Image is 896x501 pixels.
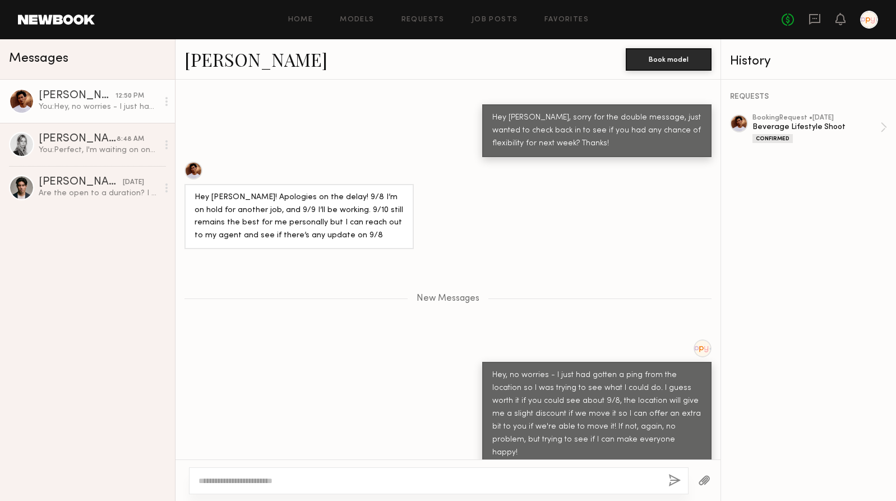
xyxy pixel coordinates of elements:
[288,16,313,24] a: Home
[184,47,327,71] a: [PERSON_NAME]
[39,102,158,112] div: You: Hey, no worries - I just had gotten a ping from the location so I was trying to see what I c...
[492,112,701,150] div: Hey [PERSON_NAME], sorry for the double message, just wanted to check back in to see if you had a...
[417,294,479,304] span: New Messages
[752,134,793,143] div: Confirmed
[9,52,68,65] span: Messages
[730,55,887,68] div: History
[472,16,518,24] a: Job Posts
[39,145,158,155] div: You: Perfect, I'm waiting on one more response and if I get any confirmation that we can push it ...
[626,48,712,71] button: Book model
[752,122,880,132] div: Beverage Lifestyle Shoot
[492,369,701,459] div: Hey, no worries - I just had gotten a ping from the location so I was trying to see what I could ...
[117,134,144,145] div: 8:48 AM
[730,93,887,101] div: REQUESTS
[116,91,144,102] div: 12:50 PM
[401,16,445,24] a: Requests
[123,177,144,188] div: [DATE]
[340,16,374,24] a: Models
[626,54,712,63] a: Book model
[195,191,404,243] div: Hey [PERSON_NAME]! Apologies on the delay! 9/8 I’m on hold for another job, and 9/9 I’ll be worki...
[544,16,589,24] a: Favorites
[752,114,887,143] a: bookingRequest •[DATE]Beverage Lifestyle ShootConfirmed
[39,134,117,145] div: [PERSON_NAME]
[39,90,116,102] div: [PERSON_NAME]
[752,114,880,122] div: booking Request • [DATE]
[39,177,123,188] div: [PERSON_NAME]
[39,188,158,199] div: Are the open to a duration? I normally don’t do perpetuity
